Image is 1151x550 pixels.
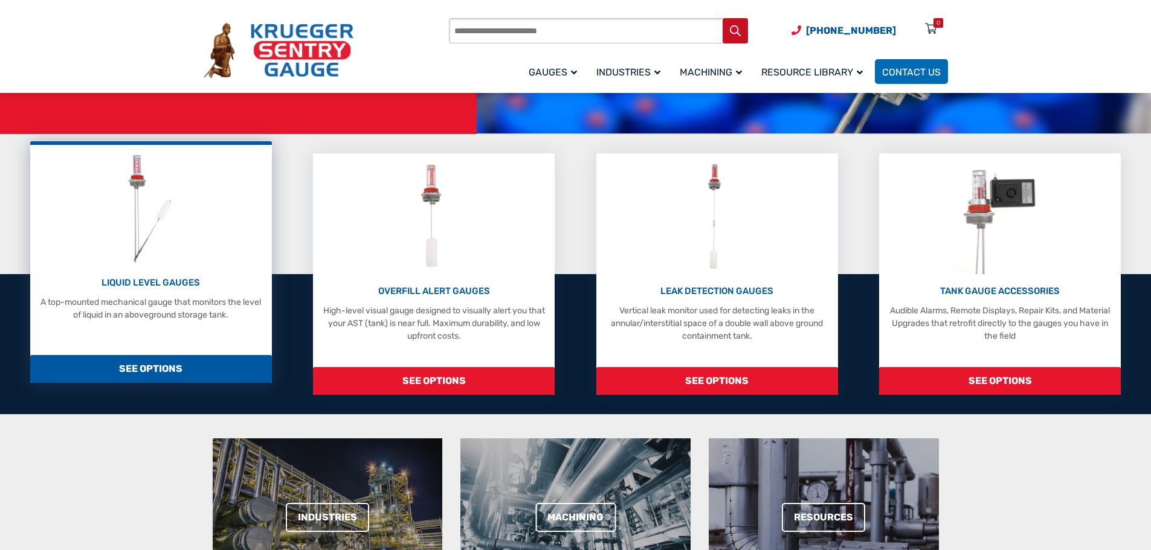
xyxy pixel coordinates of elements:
[879,367,1121,395] span: SEE OPTIONS
[118,151,182,266] img: Liquid Level Gauges
[680,66,742,78] span: Machining
[589,57,672,86] a: Industries
[596,153,838,395] a: Leak Detection Gauges LEAK DETECTION GAUGES Vertical leak monitor used for detecting leaks in the...
[319,284,549,298] p: OVERFILL ALERT GAUGES
[286,503,369,532] a: Industries
[535,503,616,532] a: Machining
[313,153,555,395] a: Overfill Alert Gauges OVERFILL ALERT GAUGES High-level visual gauge designed to visually alert yo...
[313,367,555,395] span: SEE OPTIONS
[407,159,461,274] img: Overfill Alert Gauges
[754,57,875,86] a: Resource Library
[782,503,865,532] a: Resources
[521,57,589,86] a: Gauges
[882,66,941,78] span: Contact Us
[885,304,1115,342] p: Audible Alarms, Remote Displays, Repair Kits, and Material Upgrades that retrofit directly to the...
[952,159,1049,274] img: Tank Gauge Accessories
[875,59,948,84] a: Contact Us
[36,276,266,290] p: LIQUID LEVEL GAUGES
[761,66,863,78] span: Resource Library
[602,304,832,342] p: Vertical leak monitor used for detecting leaks in the annular/interstitial space of a double wall...
[204,23,353,78] img: Krueger Sentry Gauge
[806,25,896,36] span: [PHONE_NUMBER]
[596,367,838,395] span: SEE OPTIONS
[602,284,832,298] p: LEAK DETECTION GAUGES
[30,355,272,383] span: SEE OPTIONS
[879,153,1121,395] a: Tank Gauge Accessories TANK GAUGE ACCESSORIES Audible Alarms, Remote Displays, Repair Kits, and M...
[596,66,660,78] span: Industries
[672,57,754,86] a: Machining
[937,18,940,28] div: 0
[36,296,266,321] p: A top-mounted mechanical gauge that monitors the level of liquid in an aboveground storage tank.
[529,66,577,78] span: Gauges
[693,159,741,274] img: Leak Detection Gauges
[319,304,549,342] p: High-level visual gauge designed to visually alert you that your AST (tank) is near full. Maximum...
[885,284,1115,298] p: TANK GAUGE ACCESSORIES
[30,141,272,383] a: Liquid Level Gauges LIQUID LEVEL GAUGES A top-mounted mechanical gauge that monitors the level of...
[792,23,896,38] a: Phone Number (920) 434-8860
